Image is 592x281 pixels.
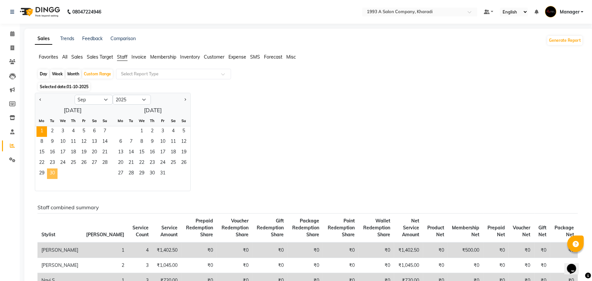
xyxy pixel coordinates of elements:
[89,137,100,147] div: Saturday, September 13, 2025
[178,115,189,126] div: Su
[58,158,68,168] div: Wednesday, September 24, 2025
[126,137,136,147] div: Tuesday, October 7, 2025
[47,126,58,137] span: 2
[204,54,225,60] span: Customer
[36,168,47,179] div: Monday, September 29, 2025
[126,147,136,158] span: 14
[182,94,188,105] button: Next month
[157,137,168,147] span: 10
[82,258,128,273] td: 2
[178,147,189,158] div: Sunday, October 19, 2025
[100,147,110,158] div: Sunday, September 21, 2025
[36,158,47,168] span: 22
[147,137,157,147] div: Thursday, October 9, 2025
[323,243,359,258] td: ₹0
[113,95,151,105] select: Select year
[545,6,556,17] img: Manager
[157,158,168,168] span: 24
[36,137,47,147] span: 8
[100,137,110,147] div: Sunday, September 14, 2025
[115,158,126,168] div: Monday, October 20, 2025
[126,137,136,147] span: 7
[153,258,181,273] td: ₹1,045.00
[222,218,249,238] span: Voucher Redemption Share
[36,126,47,137] div: Monday, September 1, 2025
[79,158,89,168] span: 26
[36,137,47,147] div: Monday, September 8, 2025
[363,218,390,238] span: Wallet Redemption Share
[136,115,147,126] div: We
[550,243,578,258] td: ₹0
[128,243,153,258] td: 4
[67,84,88,89] span: 01-10-2025
[178,147,189,158] span: 19
[513,225,531,238] span: Voucher Net
[60,36,74,41] a: Trends
[68,158,79,168] div: Thursday, September 25, 2025
[47,158,58,168] div: Tuesday, September 23, 2025
[168,126,178,137] span: 4
[100,158,110,168] div: Sunday, September 28, 2025
[79,147,89,158] div: Friday, September 19, 2025
[115,147,126,158] span: 13
[427,225,444,238] span: Product Net
[58,137,68,147] span: 10
[157,137,168,147] div: Friday, October 10, 2025
[39,54,58,60] span: Favorites
[168,147,178,158] span: 18
[117,54,128,60] span: Staff
[100,126,110,137] span: 7
[509,243,534,258] td: ₹0
[58,137,68,147] div: Wednesday, September 10, 2025
[157,115,168,126] div: Fr
[178,137,189,147] span: 12
[79,115,89,126] div: Fr
[564,255,585,274] iframe: chat widget
[168,126,178,137] div: Saturday, October 4, 2025
[66,69,81,79] div: Month
[147,137,157,147] span: 9
[288,243,323,258] td: ₹0
[110,36,136,41] a: Comparison
[37,243,82,258] td: [PERSON_NAME]
[38,69,49,79] div: Day
[484,258,509,273] td: ₹0
[136,126,147,137] div: Wednesday, October 1, 2025
[47,137,58,147] span: 9
[228,54,246,60] span: Expense
[168,115,178,126] div: Sa
[509,258,534,273] td: ₹0
[100,115,110,126] div: Su
[126,147,136,158] div: Tuesday, October 14, 2025
[147,158,157,168] span: 23
[115,158,126,168] span: 20
[89,147,100,158] div: Saturday, September 20, 2025
[47,158,58,168] span: 23
[75,95,113,105] select: Select month
[115,147,126,158] div: Monday, October 13, 2025
[86,232,124,238] span: [PERSON_NAME]
[178,158,189,168] span: 26
[79,137,89,147] span: 12
[252,243,288,258] td: ₹0
[82,243,128,258] td: 1
[168,158,178,168] div: Saturday, October 25, 2025
[157,158,168,168] div: Friday, October 24, 2025
[160,225,178,238] span: Service Amount
[89,158,100,168] span: 27
[157,126,168,137] div: Friday, October 3, 2025
[100,158,110,168] span: 28
[47,126,58,137] div: Tuesday, September 2, 2025
[178,158,189,168] div: Sunday, October 26, 2025
[126,158,136,168] div: Tuesday, October 21, 2025
[402,218,419,238] span: Net Service Amount
[89,115,100,126] div: Sa
[47,147,58,158] div: Tuesday, September 16, 2025
[178,137,189,147] div: Sunday, October 12, 2025
[157,147,168,158] div: Friday, October 17, 2025
[448,258,484,273] td: ₹0
[394,243,423,258] td: ₹1,402.50
[79,158,89,168] div: Friday, September 26, 2025
[147,158,157,168] div: Thursday, October 23, 2025
[178,126,189,137] div: Sunday, October 5, 2025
